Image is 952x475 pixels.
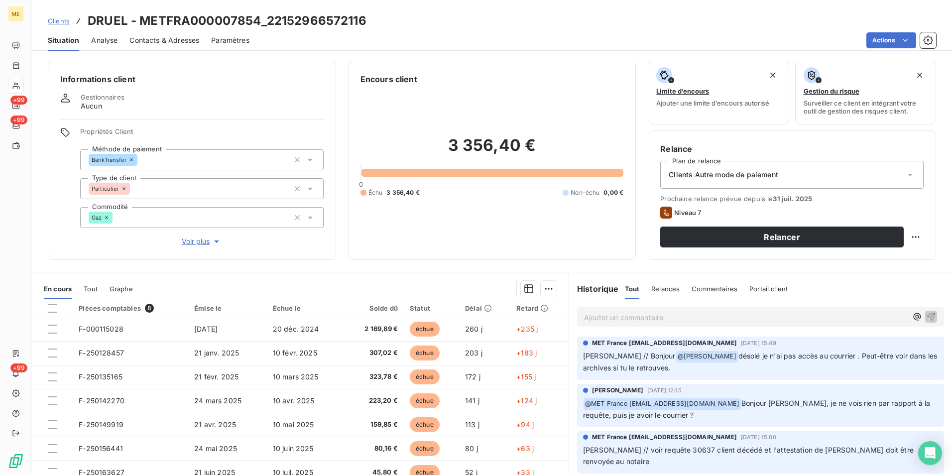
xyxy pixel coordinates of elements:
[8,98,23,114] a: +99
[273,304,338,312] div: Échue le
[592,386,643,395] span: [PERSON_NAME]
[583,352,676,360] span: [PERSON_NAME] // Bonjour
[350,324,398,334] span: 2 169,89 €
[8,118,23,133] a: +99
[465,444,478,453] span: 80 j
[516,325,538,333] span: +235 j
[273,372,319,381] span: 10 mars 2025
[350,372,398,382] span: 323,78 €
[676,351,738,362] span: @ [PERSON_NAME]
[660,195,924,203] span: Prochaine relance prévue depuis le
[368,188,383,197] span: Échu
[8,6,24,22] div: ME
[88,12,366,30] h3: DRUEL - METFRA000007854_22152966572116
[674,209,701,217] span: Niveau 7
[182,237,222,246] span: Voir plus
[360,73,417,85] h6: Encours client
[651,285,680,293] span: Relances
[465,325,482,333] span: 260 j
[79,304,182,313] div: Pièces comptables
[137,155,145,164] input: Ajouter une valeur
[583,399,932,419] span: Bonjour [PERSON_NAME], je ne vois rien par rapport à la requête, puis je avoir le courrier ?
[516,444,534,453] span: +63 j
[48,16,70,26] a: Clients
[8,453,24,469] img: Logo LeanPay
[625,285,640,293] span: Tout
[795,61,936,124] button: Gestion du risqueSurveiller ce client en intégrant votre outil de gestion des risques client.
[516,396,537,405] span: +124 j
[81,93,124,101] span: Gestionnaires
[273,325,319,333] span: 20 déc. 2024
[692,285,737,293] span: Commentaires
[113,213,120,222] input: Ajouter une valeur
[773,195,812,203] span: 31 juil. 2025
[79,325,123,333] span: F-000115028
[79,372,122,381] span: F-250135165
[273,396,315,405] span: 10 avr. 2025
[569,283,619,295] h6: Historique
[465,349,482,357] span: 203 j
[194,349,239,357] span: 21 janv. 2025
[48,17,70,25] span: Clients
[410,304,453,312] div: Statut
[92,157,126,163] span: BankTransfer
[660,227,904,247] button: Relancer
[741,434,776,440] span: [DATE] 15:00
[741,340,776,346] span: [DATE] 15:49
[79,349,124,357] span: F-250128457
[749,285,788,293] span: Portail client
[350,444,398,454] span: 80,16 €
[350,396,398,406] span: 223,20 €
[92,215,102,221] span: Gaz
[583,446,916,466] span: [PERSON_NAME] // voir requête 30637 client décédé et l'attestation de [PERSON_NAME] doit être ren...
[516,420,534,429] span: +94 j
[571,188,599,197] span: Non-échu
[145,304,154,313] span: 8
[273,349,317,357] span: 10 févr. 2025
[648,61,789,124] button: Limite d’encoursAjouter une limite d’encours autorisé
[660,143,924,155] h6: Relance
[92,186,119,192] span: Particulier
[359,180,363,188] span: 0
[10,116,27,124] span: +99
[465,420,479,429] span: 113 j
[583,352,939,372] span: désolé je n'ai pas accès au courrier . Peut-être voir dans les archives si tu le retrouves.
[647,387,682,393] span: [DATE] 12:15
[60,73,324,85] h6: Informations client
[386,188,420,197] span: 3 356,40 €
[194,420,236,429] span: 21 avr. 2025
[592,433,737,442] span: MET France [EMAIL_ADDRESS][DOMAIN_NAME]
[410,417,440,432] span: échue
[79,444,123,453] span: F-250156441
[194,372,238,381] span: 21 févr. 2025
[656,87,709,95] span: Limite d’encours
[410,369,440,384] span: échue
[465,396,479,405] span: 141 j
[465,372,480,381] span: 172 j
[211,35,249,45] span: Paramètres
[804,99,928,115] span: Surveiller ce client en intégrant votre outil de gestion des risques client.
[410,441,440,456] span: échue
[80,127,324,141] span: Propriétés Client
[194,325,218,333] span: [DATE]
[465,304,504,312] div: Délai
[350,304,398,312] div: Solde dû
[918,441,942,465] div: Open Intercom Messenger
[10,363,27,372] span: +99
[194,444,237,453] span: 24 mai 2025
[866,32,916,48] button: Actions
[273,444,314,453] span: 10 juin 2025
[273,420,314,429] span: 10 mai 2025
[584,398,741,410] span: @ MET France [EMAIL_ADDRESS][DOMAIN_NAME]
[10,96,27,105] span: +99
[79,420,123,429] span: F-250149919
[360,135,624,165] h2: 3 356,40 €
[84,285,98,293] span: Tout
[516,372,536,381] span: +155 j
[129,35,199,45] span: Contacts & Adresses
[350,348,398,358] span: 307,02 €
[669,170,778,180] span: Clients Autre mode de paiement
[350,420,398,430] span: 159,85 €
[48,35,79,45] span: Situation
[44,285,72,293] span: En cours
